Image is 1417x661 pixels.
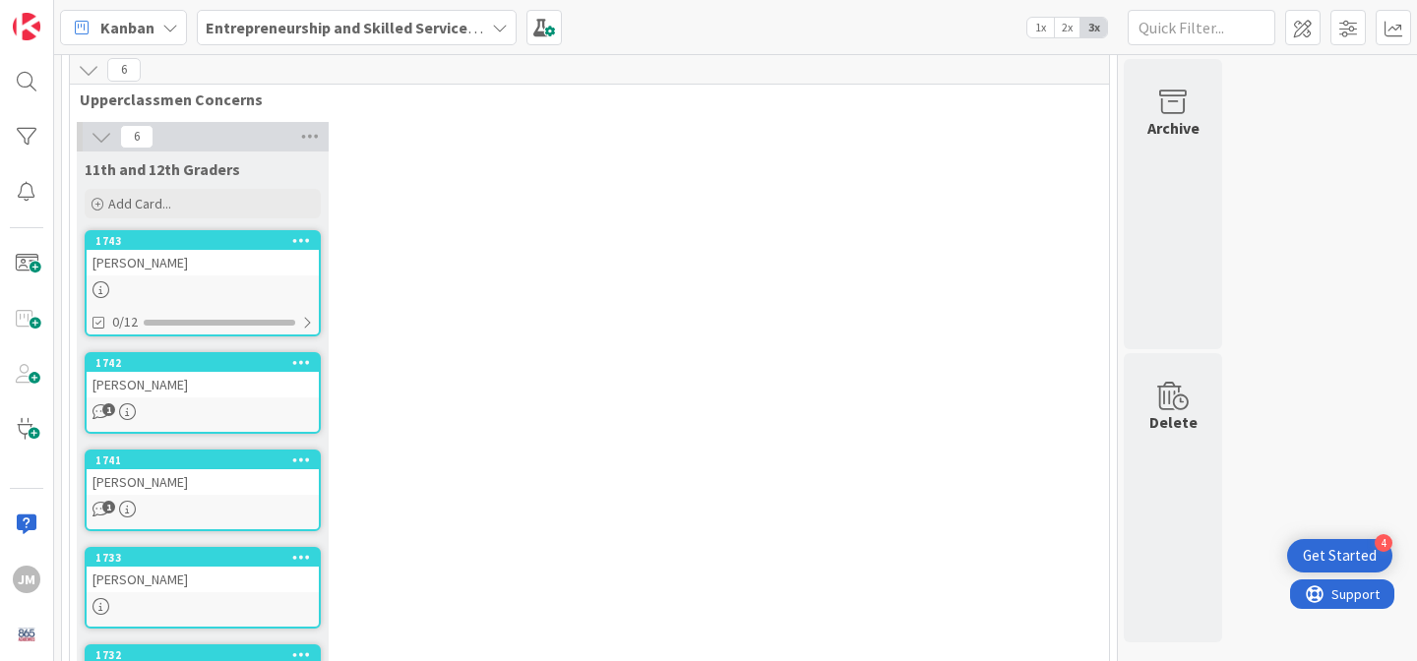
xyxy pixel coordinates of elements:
[87,354,319,397] div: 1742[PERSON_NAME]
[112,312,138,332] span: 0/12
[95,234,319,248] div: 1743
[87,469,319,495] div: [PERSON_NAME]
[85,352,321,434] a: 1742[PERSON_NAME]
[100,16,154,39] span: Kanban
[87,549,319,567] div: 1733
[41,3,90,27] span: Support
[87,567,319,592] div: [PERSON_NAME]
[87,250,319,275] div: [PERSON_NAME]
[87,232,319,275] div: 1743[PERSON_NAME]
[1054,18,1080,37] span: 2x
[13,13,40,40] img: Visit kanbanzone.com
[1128,10,1275,45] input: Quick Filter...
[87,549,319,592] div: 1733[PERSON_NAME]
[95,356,319,370] div: 1742
[95,551,319,565] div: 1733
[87,451,319,495] div: 1741[PERSON_NAME]
[85,230,321,336] a: 1743[PERSON_NAME]0/12
[85,547,321,629] a: 1733[PERSON_NAME]
[1303,546,1377,566] div: Get Started
[102,501,115,513] span: 1
[95,453,319,467] div: 1741
[108,195,171,212] span: Add Card...
[107,58,141,82] span: 6
[1147,116,1200,140] div: Archive
[1027,18,1054,37] span: 1x
[120,125,154,149] span: 6
[80,90,1084,109] span: Upperclassmen Concerns
[102,403,115,416] span: 1
[87,354,319,372] div: 1742
[1287,539,1392,572] div: Open Get Started checklist, remaining modules: 4
[1375,534,1392,552] div: 4
[13,566,40,593] div: JM
[13,621,40,648] img: avatar
[85,450,321,531] a: 1741[PERSON_NAME]
[206,18,687,37] b: Entrepreneurship and Skilled Services Interventions - [DATE]-[DATE]
[87,232,319,250] div: 1743
[1080,18,1107,37] span: 3x
[87,451,319,469] div: 1741
[1149,410,1198,434] div: Delete
[85,159,240,179] span: 11th and 12th Graders
[87,372,319,397] div: [PERSON_NAME]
